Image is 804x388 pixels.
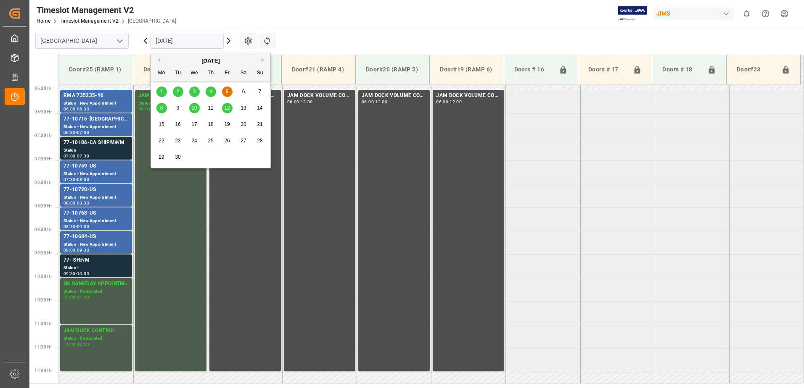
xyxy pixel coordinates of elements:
button: Help Center [756,4,775,23]
div: 06:00 [63,107,76,111]
div: - [448,100,450,104]
div: 12:00 [301,100,313,104]
div: Choose Monday, September 22nd, 2025 [156,136,167,146]
span: 14 [257,105,262,111]
span: 5 [226,89,229,94]
span: 19 [224,121,230,127]
input: DD.MM.YYYY [151,33,224,49]
span: 29 [159,154,164,160]
div: Timeslot Management V2 [37,4,176,16]
div: 10:00 [63,295,76,299]
span: 15 [159,121,164,127]
div: 10:00 [77,272,89,275]
div: Door#19 (RAMP 6) [436,62,497,77]
button: show 0 new notifications [737,4,756,23]
span: 8 [160,105,163,111]
div: - [76,342,77,346]
span: 20 [241,121,246,127]
span: 12:00 Hr [34,368,52,373]
span: 3 [193,89,196,94]
div: Status - New Appointment [63,100,129,107]
div: 12:00 [450,100,462,104]
div: 12:00 [77,342,89,346]
span: 22 [159,138,164,144]
div: Choose Tuesday, September 23rd, 2025 [173,136,183,146]
div: Choose Sunday, September 28th, 2025 [255,136,265,146]
span: 21 [257,121,262,127]
span: 1 [160,89,163,94]
span: 06:00 Hr [34,86,52,91]
div: Choose Saturday, September 27th, 2025 [238,136,249,146]
div: - [76,201,77,205]
div: Choose Thursday, September 4th, 2025 [206,87,216,97]
span: 11 [208,105,213,111]
div: Status - New Appointment [63,194,129,201]
div: 08:30 [77,201,89,205]
div: 09:30 [77,248,89,252]
div: 12:00 [375,100,387,104]
span: 28 [257,138,262,144]
span: 23 [175,138,180,144]
div: Su [255,68,265,79]
div: Door#23 [733,62,778,78]
div: Choose Sunday, September 7th, 2025 [255,87,265,97]
span: 06:30 Hr [34,110,52,114]
div: - [76,178,77,181]
div: Choose Monday, September 1st, 2025 [156,87,167,97]
div: Doors # 18 [659,62,703,78]
div: Status - Completed [63,335,129,342]
button: Next Month [262,58,267,63]
div: Choose Thursday, September 18th, 2025 [206,119,216,130]
span: 26 [224,138,230,144]
input: Type to search/select [35,33,129,49]
span: 24 [191,138,197,144]
div: 07:30 [63,178,76,181]
span: 4 [209,89,212,94]
div: NO SAMEDAY APPOINTMENT [63,280,129,288]
span: 9 [177,105,180,111]
span: 11:00 Hr [34,321,52,326]
div: Choose Friday, September 5th, 2025 [222,87,233,97]
div: Choose Thursday, September 25th, 2025 [206,136,216,146]
div: Choose Wednesday, September 3rd, 2025 [189,87,200,97]
div: Choose Sunday, September 14th, 2025 [255,103,265,113]
div: JAM DOCK VOLUME CONTROL [362,92,426,100]
div: Status - Completed [138,100,203,107]
div: 77-10716-[GEOGRAPHIC_DATA] [63,115,129,123]
div: [DATE] [151,57,270,65]
div: 77-10106-CA SHIPM#/M [63,139,129,147]
img: Exertis%20JAM%20-%20Email%20Logo.jpg_1722504956.jpg [618,6,647,21]
div: Status - [63,265,129,272]
div: 07:30 [77,154,89,158]
span: 09:30 Hr [34,251,52,255]
div: - [76,131,77,134]
a: Timeslot Management V2 [60,18,119,24]
div: Status - [63,147,129,154]
div: Choose Monday, September 15th, 2025 [156,119,167,130]
span: 6 [242,89,245,94]
div: - [374,100,375,104]
div: 11:00 [63,342,76,346]
div: RMA 735235-Y6 [63,92,129,100]
div: - [76,154,77,158]
div: Choose Sunday, September 21st, 2025 [255,119,265,130]
span: 08:00 Hr [34,180,52,185]
div: Fr [222,68,233,79]
div: 06:00 [287,100,299,104]
div: Status - Completed [63,288,129,295]
div: Choose Saturday, September 20th, 2025 [238,119,249,130]
div: Status - New Appointment [63,170,129,178]
span: 13 [241,105,246,111]
div: Door#20 (RAMP 5) [362,62,423,77]
div: 06:30 [63,131,76,134]
div: Choose Monday, September 8th, 2025 [156,103,167,113]
div: 06:00 [362,100,374,104]
div: - [76,272,77,275]
span: 10:00 Hr [34,274,52,279]
div: JAM DOCK CONTROL [138,92,203,100]
div: Choose Tuesday, September 9th, 2025 [173,103,183,113]
div: Choose Thursday, September 11th, 2025 [206,103,216,113]
div: 77- SH#/M [63,256,129,265]
span: 09:00 Hr [34,227,52,232]
div: 08:30 [63,225,76,228]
